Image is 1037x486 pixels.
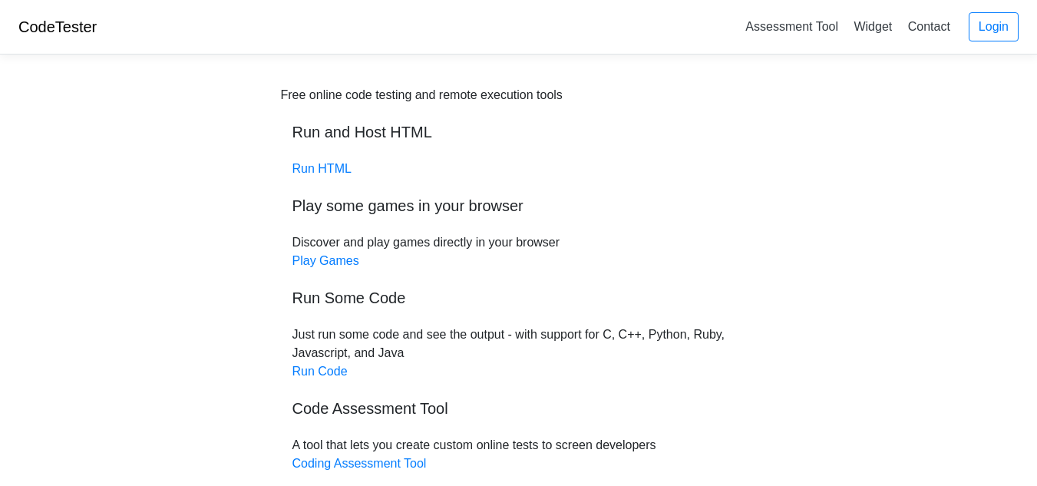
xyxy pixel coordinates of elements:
[292,365,348,378] a: Run Code
[292,457,427,470] a: Coding Assessment Tool
[292,197,745,215] h5: Play some games in your browser
[292,254,359,267] a: Play Games
[969,12,1019,41] a: Login
[292,123,745,141] h5: Run and Host HTML
[902,14,956,39] a: Contact
[292,399,745,418] h5: Code Assessment Tool
[292,289,745,307] h5: Run Some Code
[18,18,97,35] a: CodeTester
[847,14,898,39] a: Widget
[292,162,352,175] a: Run HTML
[739,14,844,39] a: Assessment Tool
[281,86,563,104] div: Free online code testing and remote execution tools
